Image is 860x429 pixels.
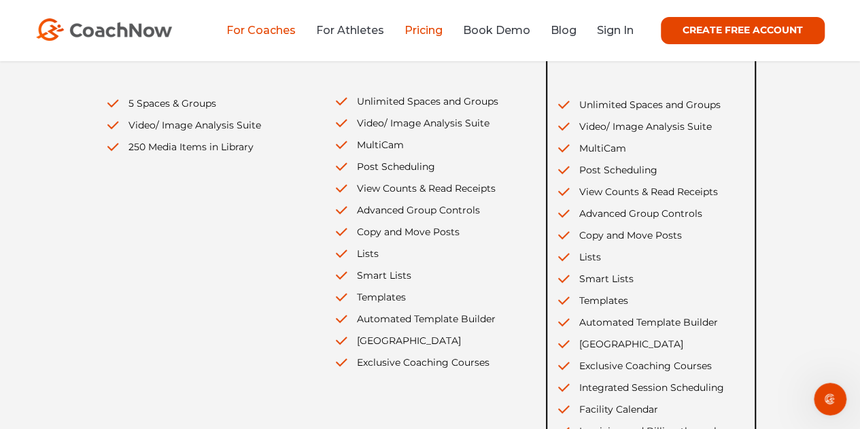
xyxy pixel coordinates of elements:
img: CoachNow Logo [36,18,172,41]
li: Integrated Session Scheduling [555,380,743,395]
a: CREATE FREE ACCOUNT [661,17,825,44]
li: Smart Lists [333,268,521,283]
li: Post Scheduling [555,162,743,177]
li: Smart Lists [555,271,743,286]
li: Copy and Move Posts [555,228,743,243]
a: Blog [551,24,577,37]
iframe: Intercom live chat [814,383,846,415]
li: Templates [555,293,743,308]
li: 5 Spaces & Groups [105,96,293,111]
li: Advanced Group Controls [555,206,743,221]
a: For Athletes [316,24,384,37]
li: View Counts & Read Receipts [555,184,743,199]
li: Post Scheduling [333,159,521,174]
li: MultiCam [555,141,743,156]
iframe: Embedded CTA [105,50,275,79]
li: View Counts & Read Receipts [333,181,521,196]
li: [GEOGRAPHIC_DATA] [333,333,521,348]
li: Unlimited Spaces and Groups [555,97,743,112]
li: [GEOGRAPHIC_DATA] [555,337,743,351]
li: Video/ Image Analysis Suite [555,119,743,134]
li: MultiCam [333,137,521,152]
li: Video/ Image Analysis Suite [333,116,521,131]
li: Templates [333,290,521,305]
iframe: Embedded CTA [333,48,503,77]
li: Unlimited Spaces and Groups [333,94,521,109]
a: Sign In [597,24,634,37]
li: Automated Template Builder [333,311,521,326]
li: Video/ Image Analysis Suite [105,118,293,133]
li: Lists [555,250,743,264]
a: Book Demo [463,24,530,37]
li: Exclusive Coaching Courses [555,358,743,373]
li: Automated Template Builder [555,315,743,330]
iframe: Embedded CTA [555,51,725,80]
a: For Coaches [226,24,296,37]
li: 250 Media Items in Library [105,139,293,154]
li: Copy and Move Posts [333,224,521,239]
li: Facility Calendar [555,402,743,417]
li: Lists [333,246,521,261]
li: Exclusive Coaching Courses [333,355,521,370]
a: Pricing [405,24,443,37]
li: Advanced Group Controls [333,203,521,218]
